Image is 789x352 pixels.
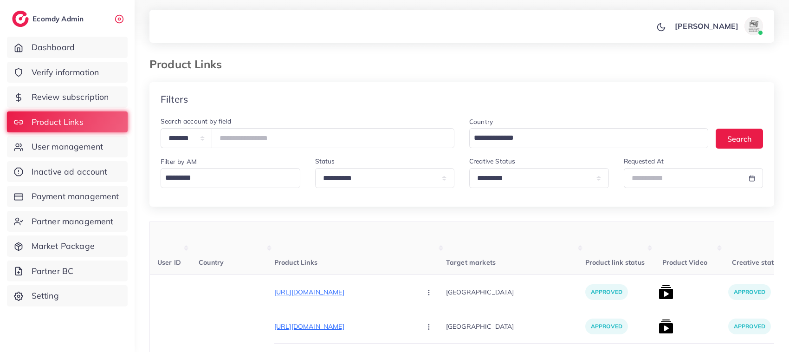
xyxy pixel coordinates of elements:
[162,170,295,186] input: Search for option
[446,258,496,267] span: Target markets
[32,166,108,178] span: Inactive ad account
[585,319,628,334] p: approved
[7,235,128,257] a: Market Package
[12,11,29,27] img: logo
[7,62,128,83] a: Verify information
[675,20,738,32] p: [PERSON_NAME]
[7,285,128,306] a: Setting
[161,117,231,126] label: Search account by field
[670,17,767,35] a: [PERSON_NAME]avatar
[32,265,74,277] span: Partner BC
[32,290,59,302] span: Setting
[161,93,188,105] h4: Filters
[315,156,335,166] label: Status
[149,58,229,71] h3: Product Links
[161,157,197,166] label: Filter by AM
[7,186,128,207] a: Payment management
[32,41,75,53] span: Dashboard
[7,211,128,232] a: Partner management
[12,11,86,27] a: logoEcomdy Admin
[157,258,181,267] span: User ID
[7,37,128,58] a: Dashboard
[7,111,128,133] a: Product Links
[585,284,628,300] p: approved
[471,130,696,146] input: Search for option
[32,240,95,252] span: Market Package
[716,129,763,149] button: Search
[32,91,109,103] span: Review subscription
[469,128,708,148] div: Search for option
[659,319,673,334] img: list product video
[32,14,86,23] h2: Ecomdy Admin
[7,261,128,282] a: Partner BC
[469,117,493,126] label: Country
[624,156,664,166] label: Requested At
[274,287,414,298] p: [URL][DOMAIN_NAME]
[728,319,771,334] p: approved
[32,141,103,153] span: User management
[7,86,128,108] a: Review subscription
[732,258,781,267] span: Creative status
[32,215,114,228] span: Partner management
[469,156,515,166] label: Creative Status
[744,17,763,35] img: avatar
[161,168,300,188] div: Search for option
[446,316,585,337] p: [GEOGRAPHIC_DATA]
[585,258,645,267] span: Product link status
[32,190,119,202] span: Payment management
[32,66,99,78] span: Verify information
[7,136,128,157] a: User management
[7,161,128,183] a: Inactive ad account
[199,258,224,267] span: Country
[274,258,317,267] span: Product Links
[728,284,771,300] p: approved
[32,116,84,128] span: Product Links
[662,258,707,267] span: Product Video
[274,321,414,332] p: [URL][DOMAIN_NAME]
[659,285,673,300] img: list product video
[446,281,585,302] p: [GEOGRAPHIC_DATA]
